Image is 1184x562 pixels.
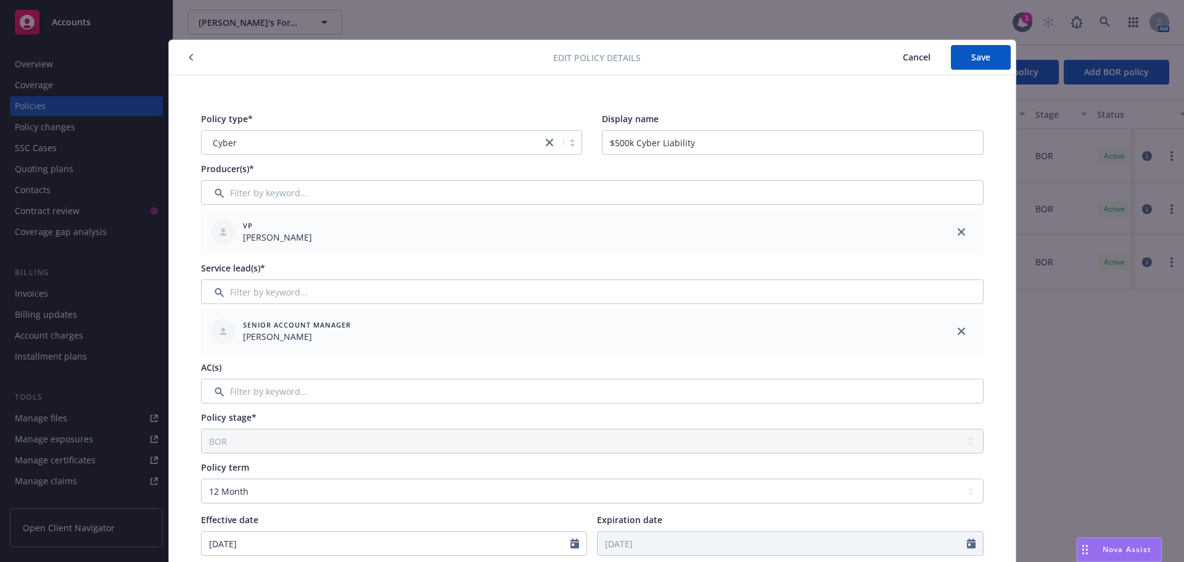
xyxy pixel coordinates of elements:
[971,51,990,63] span: Save
[602,113,659,125] span: Display name
[598,532,967,555] input: MM/DD/YYYY
[201,163,254,175] span: Producer(s)*
[201,514,258,526] span: Effective date
[553,51,641,64] span: Edit policy details
[903,51,931,63] span: Cancel
[201,113,253,125] span: Policy type*
[202,532,571,555] input: MM/DD/YYYY
[542,135,557,150] a: close
[201,379,984,403] input: Filter by keyword...
[201,461,249,473] span: Policy term
[597,514,662,526] span: Expiration date
[1077,538,1093,561] div: Drag to move
[1103,544,1151,555] span: Nova Assist
[201,180,984,205] input: Filter by keyword...
[570,539,579,548] svg: Calendar
[882,45,951,70] button: Cancel
[1077,537,1162,562] button: Nova Assist
[954,225,969,239] a: close
[243,220,312,231] span: VP
[954,324,969,339] a: close
[201,279,984,304] input: Filter by keyword...
[201,362,221,373] span: AC(s)
[243,330,351,343] span: [PERSON_NAME]
[201,411,257,423] span: Policy stage*
[213,136,237,149] span: Cyber
[967,539,976,548] svg: Calendar
[243,320,351,330] span: Senior Account Manager
[208,136,536,149] span: Cyber
[243,231,312,244] span: [PERSON_NAME]
[951,45,1011,70] button: Save
[201,262,265,274] span: Service lead(s)*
